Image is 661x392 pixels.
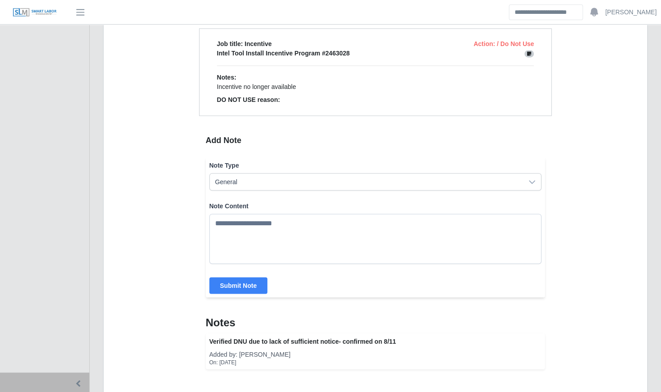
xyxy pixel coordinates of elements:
[209,160,542,169] label: Note Type
[605,8,657,17] a: [PERSON_NAME]
[209,350,542,358] div: Added by: [PERSON_NAME]
[209,201,542,210] label: Note Content
[12,8,57,17] img: SLM Logo
[209,277,267,294] button: Submit Note
[217,40,272,47] span: Job title: Incentive
[497,40,534,47] span: / Do Not Use
[206,134,545,146] h2: Add Note
[474,40,495,47] span: Action:
[217,74,237,81] span: Notes:
[524,50,534,57] a: Edit Note
[206,315,545,329] h3: Notes
[217,82,534,92] p: Incentive no longer available
[217,96,280,103] span: DO NOT USE reason:
[217,50,350,57] span: Intel Tool Install Incentive Program #2463028
[509,4,583,20] input: Search
[210,173,524,190] span: General
[209,358,542,366] div: On: [DATE]
[209,337,542,346] div: Verified DNU due to lack of sufficient notice- confirmed on 8/11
